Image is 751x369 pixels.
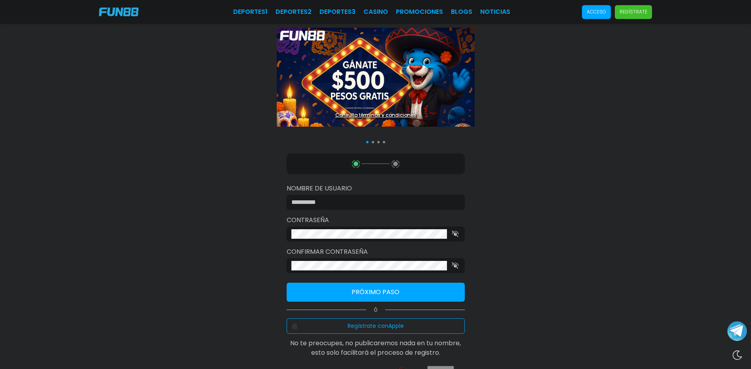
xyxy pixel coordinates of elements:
[319,7,356,17] a: Deportes3
[99,8,139,16] img: Company Logo
[287,339,465,358] p: No te preocupes, no publicaremos nada en tu nombre, esto solo facilitará el proceso de registro.
[727,321,747,341] button: Join telegram channel
[287,283,465,302] button: Próximo paso
[287,318,465,334] button: Regístrate conApple
[287,184,465,193] label: Nombre de usuario
[480,7,510,17] a: NOTICIAS
[363,7,388,17] a: CASINO
[287,247,465,257] label: Confirmar contraseña
[287,306,465,314] p: Ó
[287,215,465,225] label: Contraseña
[620,8,647,15] p: Regístrate
[727,345,747,365] div: Switch theme
[451,7,472,17] a: BLOGS
[233,7,268,17] a: Deportes1
[396,7,443,17] a: Promociones
[587,8,606,15] p: Acceso
[277,112,475,119] a: Consulta términos y condiciones
[276,7,312,17] a: Deportes2
[277,28,475,127] img: Banner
